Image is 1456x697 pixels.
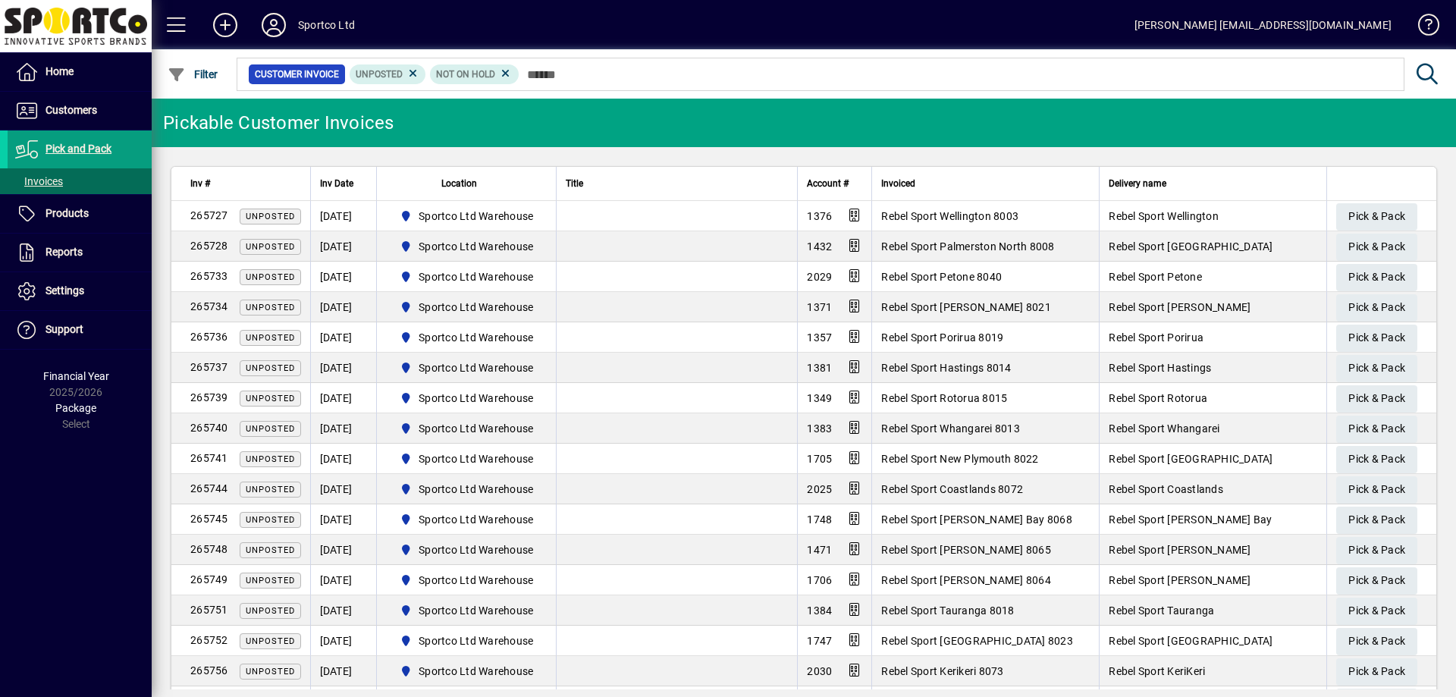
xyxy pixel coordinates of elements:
button: Add [201,11,249,39]
span: Rebel Sport Rotorua 8015 [881,392,1007,404]
span: Rebel Sport [GEOGRAPHIC_DATA] [1109,453,1272,465]
td: [DATE] [310,504,376,535]
span: 1383 [807,422,832,435]
button: Pick & Pack [1336,567,1417,595]
button: Pick & Pack [1336,294,1417,322]
span: Unposted [246,394,295,403]
span: Pick & Pack [1348,447,1405,472]
td: [DATE] [310,201,376,231]
button: Pick & Pack [1336,628,1417,655]
span: Rebel Sport Petone 8040 [881,271,1002,283]
span: Sportco Ltd Warehouse [419,573,533,588]
span: Rebel Sport Coastlands 8072 [881,483,1023,495]
span: Rebel Sport Tauranga 8018 [881,604,1014,617]
a: Settings [8,272,152,310]
span: Delivery name [1109,175,1166,192]
td: [DATE] [310,626,376,656]
span: Products [45,207,89,219]
span: Invoices [15,175,63,187]
div: Delivery name [1109,175,1317,192]
span: Rebel Sport [PERSON_NAME] Bay 8068 [881,513,1072,526]
span: Unposted [246,272,295,282]
span: 265751 [190,604,228,616]
button: Pick & Pack [1336,416,1417,443]
div: Inv # [190,175,301,192]
span: Pick & Pack [1348,204,1405,229]
a: Products [8,195,152,233]
button: Pick & Pack [1336,476,1417,504]
span: Pick & Pack [1348,477,1405,502]
span: 2029 [807,271,832,283]
span: Sportco Ltd Warehouse [419,421,533,436]
a: Support [8,311,152,349]
a: Home [8,53,152,91]
span: Rebel Sport [PERSON_NAME] Bay [1109,513,1272,526]
span: Sportco Ltd Warehouse [394,237,540,256]
td: [DATE] [310,595,376,626]
span: Unposted [246,485,295,494]
span: 265734 [190,300,228,312]
button: Pick & Pack [1336,598,1417,625]
span: Unposted [246,424,295,434]
span: Sportco Ltd Warehouse [394,328,540,347]
span: 1748 [807,513,832,526]
span: Sportco Ltd Warehouse [394,571,540,589]
span: 1381 [807,362,832,374]
span: 265739 [190,391,228,403]
span: Rebel Sport [PERSON_NAME] [1109,301,1250,313]
button: Pick & Pack [1336,658,1417,686]
span: Inv Date [320,175,353,192]
div: [PERSON_NAME] [EMAIL_ADDRESS][DOMAIN_NAME] [1134,13,1392,37]
mat-chip: Customer Invoice Status: Unposted [350,64,426,84]
span: Sportco Ltd Warehouse [419,482,533,497]
button: Filter [164,61,222,88]
mat-chip: Hold Status: Not On Hold [430,64,519,84]
a: Reports [8,234,152,272]
span: Pick & Pack [1348,356,1405,381]
a: Customers [8,92,152,130]
td: [DATE] [310,444,376,474]
div: Title [566,175,788,192]
span: 265748 [190,543,228,555]
span: Rebel Sport Tauranga [1109,604,1214,617]
button: Pick & Pack [1336,234,1417,261]
span: Rebel Sport [PERSON_NAME] [1109,574,1250,586]
span: Support [45,323,83,335]
span: 265727 [190,209,228,221]
span: Unposted [246,454,295,464]
span: Sportco Ltd Warehouse [394,662,540,680]
span: Sportco Ltd Warehouse [419,633,533,648]
span: Rebel Sport Whangarei [1109,422,1219,435]
span: Home [45,65,74,77]
span: Pick & Pack [1348,386,1405,411]
td: [DATE] [310,656,376,686]
span: Sportco Ltd Warehouse [394,268,540,286]
td: [DATE] [310,565,376,595]
span: Sportco Ltd Warehouse [419,603,533,618]
a: Invoices [8,168,152,194]
span: Rebel Sport [PERSON_NAME] [1109,544,1250,556]
span: Sportco Ltd Warehouse [419,512,533,527]
span: Unposted [246,545,295,555]
span: 1747 [807,635,832,647]
span: Rebel Sport [PERSON_NAME] 8021 [881,301,1051,313]
span: Invoiced [881,175,915,192]
span: Unposted [246,303,295,312]
span: Title [566,175,583,192]
span: 1357 [807,331,832,344]
span: Inv # [190,175,210,192]
span: Pick & Pack [1348,538,1405,563]
span: Sportco Ltd Warehouse [394,632,540,650]
span: Sportco Ltd Warehouse [394,510,540,529]
span: Sportco Ltd Warehouse [394,450,540,468]
span: Pick & Pack [1348,265,1405,290]
span: 1471 [807,544,832,556]
span: Unposted [246,576,295,586]
span: Sportco Ltd Warehouse [394,389,540,407]
span: Pick & Pack [1348,234,1405,259]
span: Package [55,402,96,414]
span: Rebel Sport Palmerston North 8008 [881,240,1054,253]
span: Sportco Ltd Warehouse [419,239,533,254]
span: Sportco Ltd Warehouse [419,330,533,345]
span: 1384 [807,604,832,617]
